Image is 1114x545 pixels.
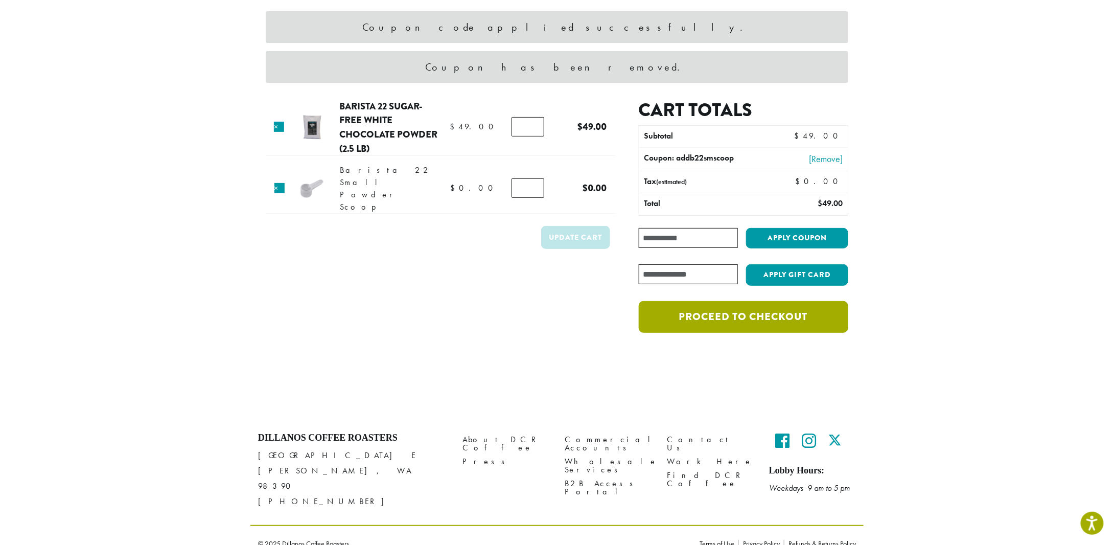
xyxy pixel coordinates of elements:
[578,120,583,133] span: $
[541,226,610,249] button: Update cart
[565,455,652,476] a: Wholesale Services
[639,171,787,193] th: Tax
[295,172,329,206] img: Barista 22 Small Powder Scoop
[746,264,848,286] button: Apply Gift Card
[639,193,764,215] th: Total
[583,181,607,195] bdi: 0.00
[818,198,822,209] span: $
[769,483,850,493] em: Weekdays 9 am to 5 pm
[818,198,843,209] bdi: 49.00
[340,165,432,212] span: Barista 22 Small Powder Scoop
[565,477,652,499] a: B2B Access Portal
[450,121,498,132] bdi: 49.00
[667,455,754,468] a: Work Here
[769,465,856,476] h5: Lobby Hours:
[657,177,687,186] small: (estimated)
[512,117,544,137] input: Product quantity
[258,433,447,444] h4: Dillanos Coffee Roasters
[639,148,764,171] th: Coupon: addb22smscoop
[746,228,848,249] button: Apply coupon
[450,183,459,193] span: $
[295,110,329,144] img: Barista 22 Sugar Free White Chocolate Powder
[639,126,764,147] th: Subtotal
[794,130,843,141] bdi: 49.00
[512,178,544,198] input: Product quantity
[266,11,848,43] div: Coupon code applied successfully.
[795,176,804,187] span: $
[667,469,754,491] a: Find DCR Coffee
[639,301,848,333] a: Proceed to checkout
[639,99,848,121] h2: Cart totals
[770,152,843,166] a: [Remove]
[462,455,549,468] a: Press
[450,121,458,132] span: $
[274,122,284,132] a: Remove this item
[794,130,803,141] span: $
[339,99,437,155] a: Barista 22 Sugar-Free White Chocolate Powder (2.5 lb)
[266,51,848,83] div: Coupon has been removed.
[565,433,652,455] a: Commercial Accounts
[583,181,588,195] span: $
[274,183,285,193] a: Remove this item
[578,120,607,133] bdi: 49.00
[795,176,843,187] bdi: 0.00
[462,433,549,455] a: About DCR Coffee
[667,433,754,455] a: Contact Us
[450,183,498,193] bdi: 0.00
[258,448,447,509] p: [GEOGRAPHIC_DATA] E [PERSON_NAME], WA 98390 [PHONE_NUMBER]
